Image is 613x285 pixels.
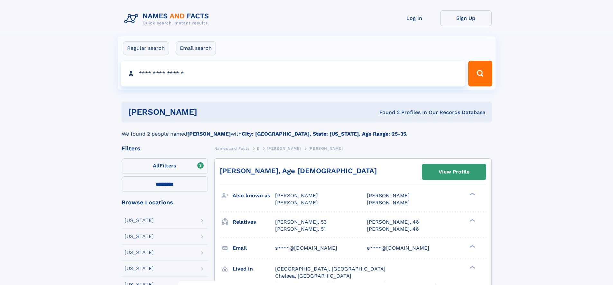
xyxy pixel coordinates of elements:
[122,158,208,174] label: Filters
[257,146,260,151] span: E
[275,192,318,199] span: [PERSON_NAME]
[125,266,154,271] div: [US_STATE]
[220,167,377,175] a: [PERSON_NAME], Age [DEMOGRAPHIC_DATA]
[267,144,301,152] a: [PERSON_NAME]
[121,61,466,86] input: search input
[214,144,250,152] a: Names and Facts
[122,146,208,151] div: Filters
[257,144,260,152] a: E
[187,131,231,137] b: [PERSON_NAME]
[128,108,288,116] h1: [PERSON_NAME]
[242,131,406,137] b: City: [GEOGRAPHIC_DATA], State: [US_STATE], Age Range: 25-35
[367,226,419,233] a: [PERSON_NAME], 46
[468,265,476,269] div: ❯
[123,41,169,55] label: Regular search
[267,146,301,151] span: [PERSON_NAME]
[367,200,410,206] span: [PERSON_NAME]
[275,266,385,272] span: [GEOGRAPHIC_DATA], [GEOGRAPHIC_DATA]
[122,200,208,205] div: Browse Locations
[275,273,351,279] span: Chelsea, [GEOGRAPHIC_DATA]
[122,10,214,28] img: Logo Names and Facts
[468,244,476,248] div: ❯
[153,163,160,169] span: All
[439,165,469,179] div: View Profile
[275,218,327,226] a: [PERSON_NAME], 53
[125,218,154,223] div: [US_STATE]
[367,192,410,199] span: [PERSON_NAME]
[233,217,275,227] h3: Relatives
[309,146,343,151] span: [PERSON_NAME]
[422,164,486,180] a: View Profile
[440,10,492,26] a: Sign Up
[275,226,326,233] a: [PERSON_NAME], 51
[468,61,492,86] button: Search Button
[389,10,440,26] a: Log In
[233,190,275,201] h3: Also known as
[122,122,492,138] div: We found 2 people named with .
[233,263,275,274] h3: Lived in
[125,234,154,239] div: [US_STATE]
[288,109,485,116] div: Found 2 Profiles In Our Records Database
[275,200,318,206] span: [PERSON_NAME]
[233,243,275,254] h3: Email
[468,192,476,196] div: ❯
[367,218,419,226] a: [PERSON_NAME], 46
[468,218,476,222] div: ❯
[125,250,154,255] div: [US_STATE]
[176,41,216,55] label: Email search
